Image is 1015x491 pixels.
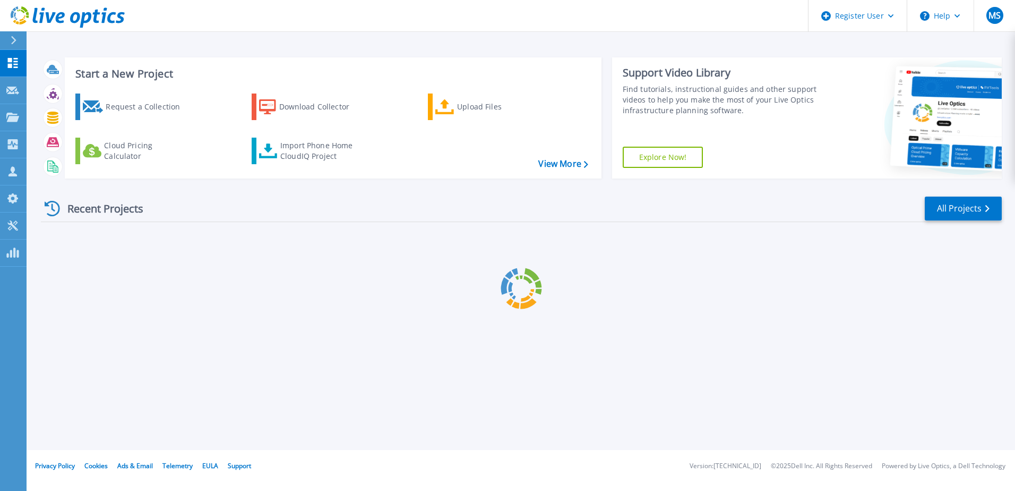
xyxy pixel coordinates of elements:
a: Ads & Email [117,461,153,470]
span: MS [988,11,1001,20]
a: Cloud Pricing Calculator [75,138,194,164]
div: Upload Files [457,96,542,117]
li: Version: [TECHNICAL_ID] [690,463,761,470]
a: Upload Files [428,94,546,120]
a: Telemetry [162,461,193,470]
li: © 2025 Dell Inc. All Rights Reserved [771,463,872,470]
div: Import Phone Home CloudIQ Project [280,140,363,162]
a: Download Collector [252,94,370,120]
a: View More [538,159,588,169]
a: EULA [202,461,218,470]
div: Download Collector [279,96,364,117]
a: Cookies [84,461,108,470]
div: Request a Collection [106,96,191,117]
a: Request a Collection [75,94,194,120]
div: Find tutorials, instructional guides and other support videos to help you make the most of your L... [623,84,821,116]
a: All Projects [925,197,1002,221]
h3: Start a New Project [75,68,588,80]
a: Support [228,461,251,470]
a: Explore Now! [623,147,703,168]
div: Support Video Library [623,66,821,80]
div: Recent Projects [41,196,158,222]
li: Powered by Live Optics, a Dell Technology [882,463,1005,470]
a: Privacy Policy [35,461,75,470]
div: Cloud Pricing Calculator [104,140,189,162]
